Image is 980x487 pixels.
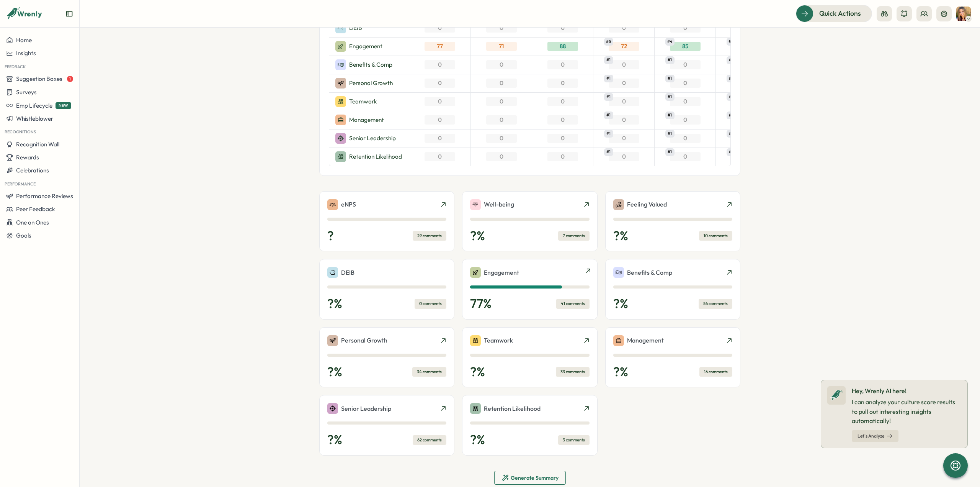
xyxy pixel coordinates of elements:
div: 29 comments [413,231,446,241]
a: Benefits & Comp?%56 comments [605,259,740,320]
div: 0 [609,23,639,33]
span: Goals [16,232,31,239]
div: 0 [670,60,701,69]
div: 0 [547,134,578,143]
div: 71 [486,42,517,51]
p: Teamwork [349,97,377,106]
div: 77 [425,42,455,51]
div: 0 [486,60,517,69]
p: ? % [470,432,485,448]
p: ? % [613,364,628,380]
div: 0 comments [415,299,446,308]
div: 0 [670,115,701,125]
div: 0 [670,134,701,143]
div: 0 [486,79,517,88]
div: 72 [609,42,639,51]
span: # 1 [604,93,613,101]
span: Home [16,36,32,44]
a: Engagement77%41 comments [462,259,597,320]
div: 0 [609,134,639,143]
div: 10 comments [699,231,732,241]
span: Insights [16,49,36,57]
div: 0 [609,79,639,88]
div: 0 [486,97,517,106]
span: # 1 [665,75,675,82]
span: # 1 [665,148,675,156]
div: 0 [670,23,701,33]
span: Generate Summary [511,475,559,480]
div: 0 [486,134,517,143]
div: 0 [547,79,578,88]
button: Generate Summary [494,471,566,485]
div: 0 [425,97,455,106]
div: 0 [425,134,455,143]
div: 0 [486,23,517,33]
a: Well-being?%7 comments [462,191,597,252]
div: 0 [547,60,578,69]
span: Whistleblower [16,115,53,122]
p: Senior Leadership [349,134,396,143]
p: Management [627,336,664,345]
a: Retention Likelihood?%3 comments [462,395,597,456]
div: 34 comments [412,367,446,377]
div: 0 [670,97,701,106]
div: 0 [486,152,517,161]
div: 62 comments [413,435,446,445]
p: Senior Leadership [341,404,391,413]
p: Management [349,116,384,124]
p: Engagement [349,42,382,51]
span: Rewards [16,154,39,161]
span: Peer Feedback [16,205,55,213]
p: ? % [327,364,342,380]
span: # 4 [665,38,675,46]
div: 88 [547,42,578,51]
span: # 7 [727,38,736,46]
button: Let's Analyze [852,430,898,442]
p: DEIB [341,268,354,277]
div: 0 [425,23,455,33]
p: ? % [613,228,628,244]
p: Engagement [484,268,519,277]
div: 0 [486,115,517,125]
p: Feeling Valued [627,200,667,209]
span: # 1 [665,112,675,119]
div: 0 [547,23,578,33]
a: DEIB?%0 comments [319,259,454,320]
div: 0 [609,115,639,125]
div: 0 [547,115,578,125]
a: Feeling Valued?%10 comments [605,191,740,252]
span: Suggestion Boxes [16,75,62,82]
span: # 1 [727,93,736,101]
span: # 1 [665,93,675,101]
p: ? [327,228,334,244]
a: Management?%16 comments [605,327,740,388]
a: eNPS?29 comments [319,191,454,252]
span: # 1 [604,112,613,119]
span: Celebrations [16,167,49,174]
p: ? % [613,296,628,312]
button: Quick Actions [796,5,872,22]
span: # 1 [665,56,675,64]
span: 1 [67,76,73,82]
span: # 1 [665,130,675,138]
p: Personal Growth [349,79,393,87]
span: NEW [56,102,71,109]
p: Retention Likelihood [349,152,402,161]
p: ? % [327,296,342,312]
span: # 1 [727,75,736,82]
p: DEIB [349,24,362,32]
span: # 1 [727,112,736,119]
span: # 1 [604,148,613,156]
span: Recognition Wall [16,141,59,148]
div: 0 [425,115,455,125]
div: 56 comments [699,299,732,308]
img: Tarin O'Neill [956,7,971,21]
div: 0 [425,60,455,69]
button: Expand sidebar [65,10,73,18]
div: 3 comments [558,435,590,445]
span: Let's Analyze [857,434,884,438]
p: Retention Likelihood [484,404,541,413]
span: # 1 [727,148,736,156]
p: ? % [470,228,485,244]
div: 7 comments [558,231,590,241]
